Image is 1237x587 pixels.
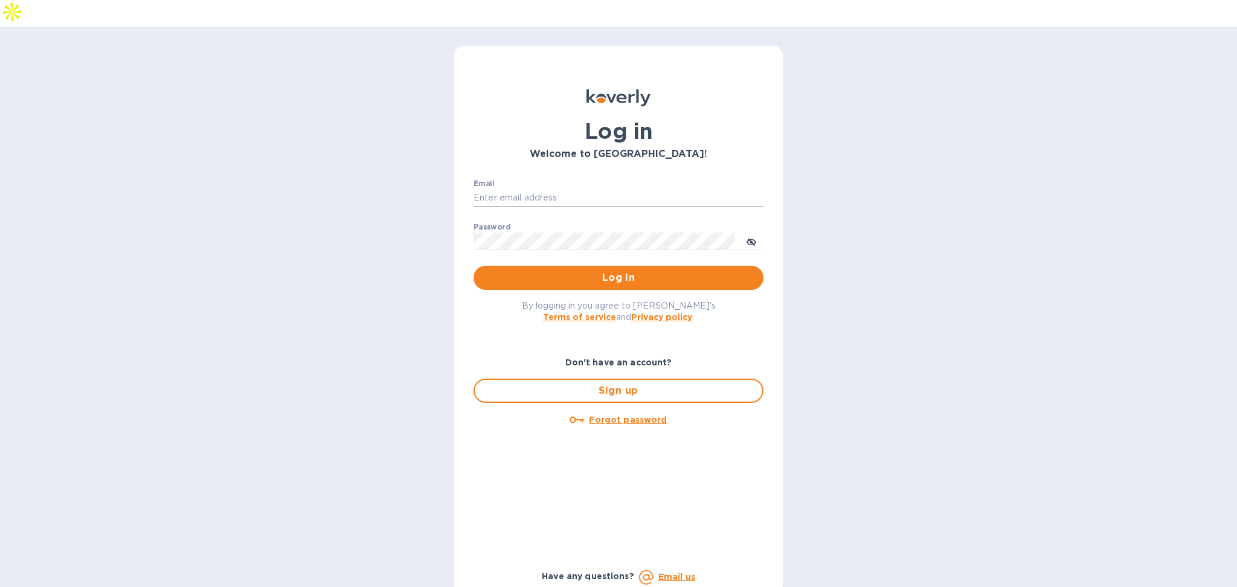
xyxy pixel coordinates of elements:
span: Sign up [484,383,753,398]
label: Email [474,180,495,187]
button: Log in [474,266,763,290]
button: toggle password visibility [739,229,763,253]
a: Terms of service [543,312,616,322]
span: Log in [483,271,754,285]
button: Sign up [474,379,763,403]
h1: Log in [474,118,763,144]
label: Password [474,223,510,231]
a: Privacy policy [631,312,692,322]
img: Koverly [586,89,651,106]
a: Email us [658,572,695,582]
h3: Welcome to [GEOGRAPHIC_DATA]! [474,149,763,160]
u: Forgot password [589,415,667,425]
span: By logging in you agree to [PERSON_NAME]'s and . [522,301,716,322]
b: Don't have an account? [565,358,672,367]
input: Enter email address [474,189,763,207]
b: Have any questions? [542,571,634,581]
